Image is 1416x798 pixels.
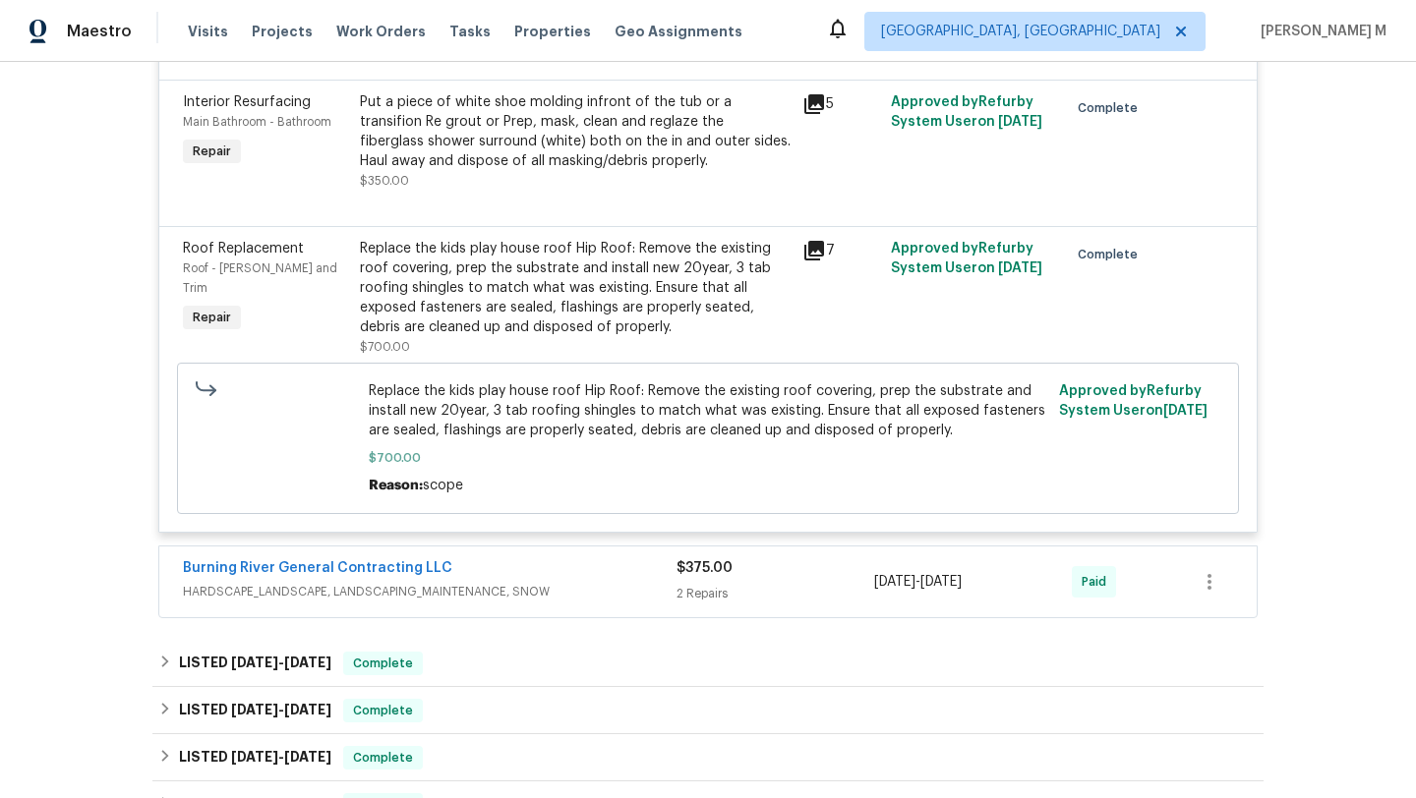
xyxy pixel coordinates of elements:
[179,652,331,675] h6: LISTED
[284,750,331,764] span: [DATE]
[336,22,426,41] span: Work Orders
[360,239,791,337] div: Replace the kids play house roof Hip Roof: Remove the existing roof covering, prep the substrate ...
[360,341,410,353] span: $700.00
[360,92,791,171] div: Put a piece of white shoe molding infront of the tub or a transifion Re grout or Prep, mask, clea...
[345,701,421,720] span: Complete
[231,703,331,716] span: -
[1078,245,1146,264] span: Complete
[231,655,331,669] span: -
[677,584,874,603] div: 2 Repairs
[284,655,331,669] span: [DATE]
[183,582,677,601] span: HARDSCAPE_LANDSCAPE, LANDSCAPING_MAINTENANCE, SNOW
[360,175,409,187] span: $350.00
[183,116,331,128] span: Main Bathroom - Bathroom
[67,22,132,41] span: Maestro
[1078,98,1146,118] span: Complete
[1163,404,1208,418] span: [DATE]
[920,575,962,589] span: [DATE]
[185,142,239,161] span: Repair
[152,734,1264,781] div: LISTED [DATE]-[DATE]Complete
[183,262,337,294] span: Roof - [PERSON_NAME] and Trim
[188,22,228,41] span: Visits
[152,640,1264,687] div: LISTED [DATE]-[DATE]Complete
[179,746,331,769] h6: LISTED
[179,699,331,722] h6: LISTED
[231,703,278,716] span: [DATE]
[369,479,423,492] span: Reason:
[369,448,1048,468] span: $700.00
[423,479,463,492] span: scope
[891,242,1042,275] span: Approved by Refurby System User on
[231,655,278,669] span: [DATE]
[1253,22,1386,41] span: [PERSON_NAME] M
[891,95,1042,129] span: Approved by Refurby System User on
[183,561,452,575] a: Burning River General Contracting LLC
[874,572,962,592] span: -
[1082,572,1114,592] span: Paid
[231,750,278,764] span: [DATE]
[231,750,331,764] span: -
[998,115,1042,129] span: [DATE]
[252,22,313,41] span: Projects
[449,25,491,38] span: Tasks
[152,687,1264,734] div: LISTED [DATE]-[DATE]Complete
[185,308,239,327] span: Repair
[881,22,1160,41] span: [GEOGRAPHIC_DATA], [GEOGRAPHIC_DATA]
[345,654,421,673] span: Complete
[998,261,1042,275] span: [DATE]
[677,561,733,575] span: $375.00
[1059,384,1208,418] span: Approved by Refurby System User on
[183,242,304,256] span: Roof Replacement
[183,95,311,109] span: Interior Resurfacing
[514,22,591,41] span: Properties
[802,239,879,262] div: 7
[874,575,915,589] span: [DATE]
[284,703,331,716] span: [DATE]
[345,748,421,768] span: Complete
[369,381,1048,440] span: Replace the kids play house roof Hip Roof: Remove the existing roof covering, prep the substrate ...
[802,92,879,116] div: 5
[615,22,742,41] span: Geo Assignments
